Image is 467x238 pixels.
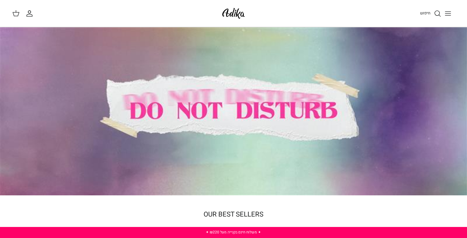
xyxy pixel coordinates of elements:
a: ✦ משלוח חינם בקנייה מעל ₪220 ✦ [206,229,261,235]
button: Toggle menu [441,7,455,20]
span: חיפוש [420,10,430,16]
img: Adika IL [220,6,247,21]
a: החשבון שלי [26,10,36,17]
a: OUR BEST SELLERS [204,209,263,219]
a: חיפוש [420,10,441,17]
